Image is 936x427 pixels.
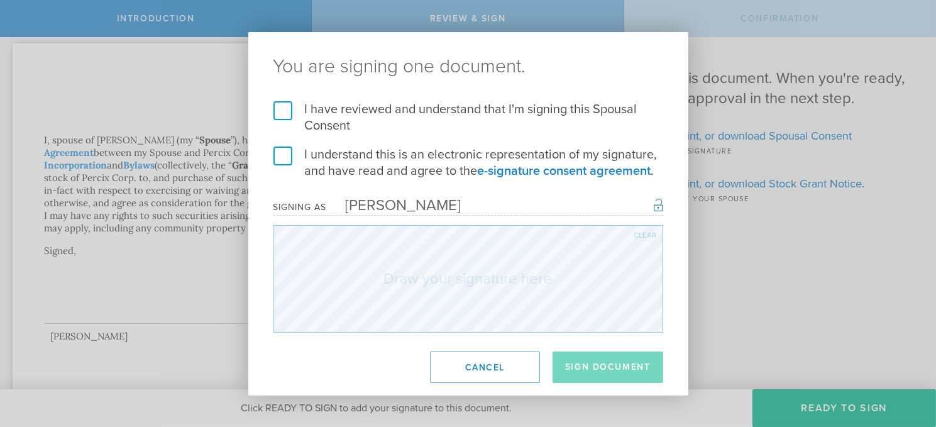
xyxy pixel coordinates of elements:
[327,196,461,214] div: [PERSON_NAME]
[873,329,936,389] iframe: Chat Widget
[873,329,936,389] div: וידג'ט של צ'אט
[273,57,663,76] ng-pluralize: You are signing one document.
[273,202,327,213] div: Signing as
[430,352,540,383] button: Cancel
[553,352,663,383] button: Sign Document
[273,147,663,179] label: I understand this is an electronic representation of my signature, and have read and agree to the .
[273,101,663,134] label: I have reviewed and understand that I'm signing this Spousal Consent
[478,164,651,179] a: e-signature consent agreement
